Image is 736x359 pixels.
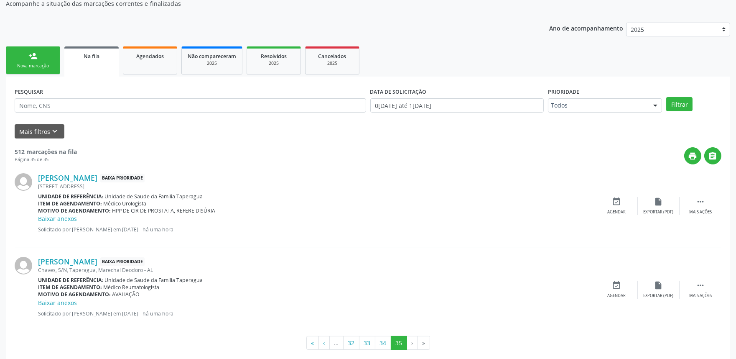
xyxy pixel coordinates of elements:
[15,156,77,163] div: Página 35 de 35
[100,257,145,266] span: Baixa Prioridade
[104,200,147,207] span: Médico Urologista
[38,284,102,291] b: Item de agendamento:
[38,193,103,200] b: Unidade de referência:
[644,293,674,299] div: Exportar (PDF)
[38,310,596,317] p: Solicitado por [PERSON_NAME] em [DATE] - há uma hora
[708,151,718,161] i: 
[15,98,366,113] input: Nome, CNS
[375,336,391,350] button: Go to page 34
[112,207,216,214] span: HPP DE CIR DE PROSTATA, REFERE DISÚRIA
[188,53,236,60] span: Não compareceram
[612,197,621,206] i: event_available
[318,336,330,350] button: Go to previous page
[688,151,698,161] i: print
[548,85,579,98] label: Prioridade
[38,215,77,223] a: Baixar anexos
[318,53,346,60] span: Cancelados
[644,209,674,215] div: Exportar (PDF)
[343,336,359,350] button: Go to page 32
[38,183,596,190] div: [STREET_ADDRESS]
[689,293,712,299] div: Mais ações
[38,299,77,307] a: Baixar anexos
[15,173,32,191] img: img
[84,53,99,60] span: Na fila
[253,60,295,67] div: 2025
[359,336,375,350] button: Go to page 33
[112,291,140,298] span: AVALIAÇÃO
[100,174,145,182] span: Baixa Prioridade
[549,23,623,33] p: Ano de acompanhamento
[370,98,544,113] input: Selecione um intervalo
[51,127,60,136] i: keyboard_arrow_down
[696,197,705,206] i: 
[15,124,64,139] button: Mais filtroskeyboard_arrow_down
[696,281,705,290] i: 
[28,51,38,61] div: person_add
[311,60,353,67] div: 2025
[261,53,287,60] span: Resolvidos
[38,226,596,233] p: Solicitado por [PERSON_NAME] em [DATE] - há uma hora
[654,281,663,290] i: insert_drive_file
[370,85,427,98] label: DATA DE SOLICITAÇÃO
[15,257,32,274] img: img
[551,101,645,110] span: Todos
[38,267,596,274] div: Chaves, S/N, Taperagua, Marechal Deodoro - AL
[391,336,407,350] button: Go to page 35
[105,193,203,200] span: Unidade de Saude da Familia Taperagua
[188,60,236,67] div: 2025
[38,200,102,207] b: Item de agendamento:
[704,147,721,164] button: 
[15,336,721,350] ul: Pagination
[666,97,693,111] button: Filtrar
[38,257,97,266] a: [PERSON_NAME]
[136,53,164,60] span: Agendados
[608,293,626,299] div: Agendar
[689,209,712,215] div: Mais ações
[306,336,319,350] button: Go to first page
[104,284,160,291] span: Médico Reumatologista
[38,291,111,298] b: Motivo de agendamento:
[608,209,626,215] div: Agendar
[38,277,103,284] b: Unidade de referência:
[38,207,111,214] b: Motivo de agendamento:
[12,63,54,69] div: Nova marcação
[15,148,77,156] strong: 512 marcações na fila
[612,281,621,290] i: event_available
[654,197,663,206] i: insert_drive_file
[15,85,43,98] label: PESQUISAR
[38,173,97,182] a: [PERSON_NAME]
[684,147,701,164] button: print
[105,277,203,284] span: Unidade de Saude da Familia Taperagua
